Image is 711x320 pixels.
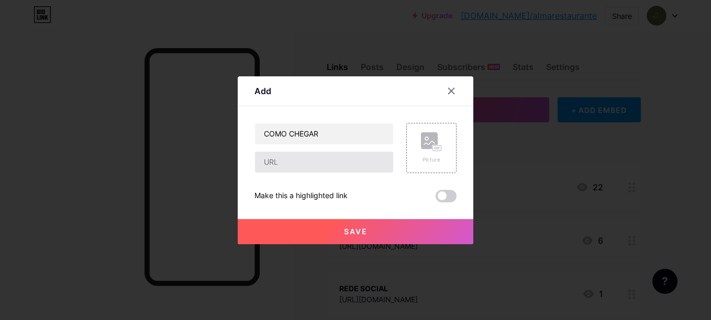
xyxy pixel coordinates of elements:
span: Save [344,227,368,236]
div: Make this a highlighted link [254,190,348,202]
input: URL [255,152,393,173]
div: Picture [421,156,442,164]
input: Title [255,123,393,144]
button: Save [238,219,473,244]
div: Add [254,85,271,97]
